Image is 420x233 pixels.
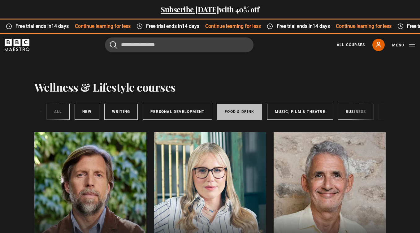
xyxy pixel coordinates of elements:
[217,104,262,120] a: Food & Drink
[75,104,99,120] a: New
[143,104,212,120] a: Personal Development
[312,23,330,29] time: 14 days
[182,23,199,29] time: 14 days
[105,37,253,52] input: Search
[104,104,138,120] a: Writing
[161,4,219,14] a: Subscribe [DATE]
[12,23,75,30] span: Free trial ends in
[34,80,176,93] h1: Wellness & Lifestyle courses
[273,23,336,30] span: Free trial ends in
[392,42,415,48] button: Toggle navigation
[338,104,374,120] a: Business
[51,23,69,29] time: 14 days
[130,23,261,30] div: Continue learning for less
[5,39,29,51] svg: BBC Maestro
[337,42,365,48] a: All Courses
[142,23,205,30] span: Free trial ends in
[267,104,333,120] a: Music, Film & Theatre
[110,41,117,49] button: Submit the search query
[261,23,392,30] div: Continue learning for less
